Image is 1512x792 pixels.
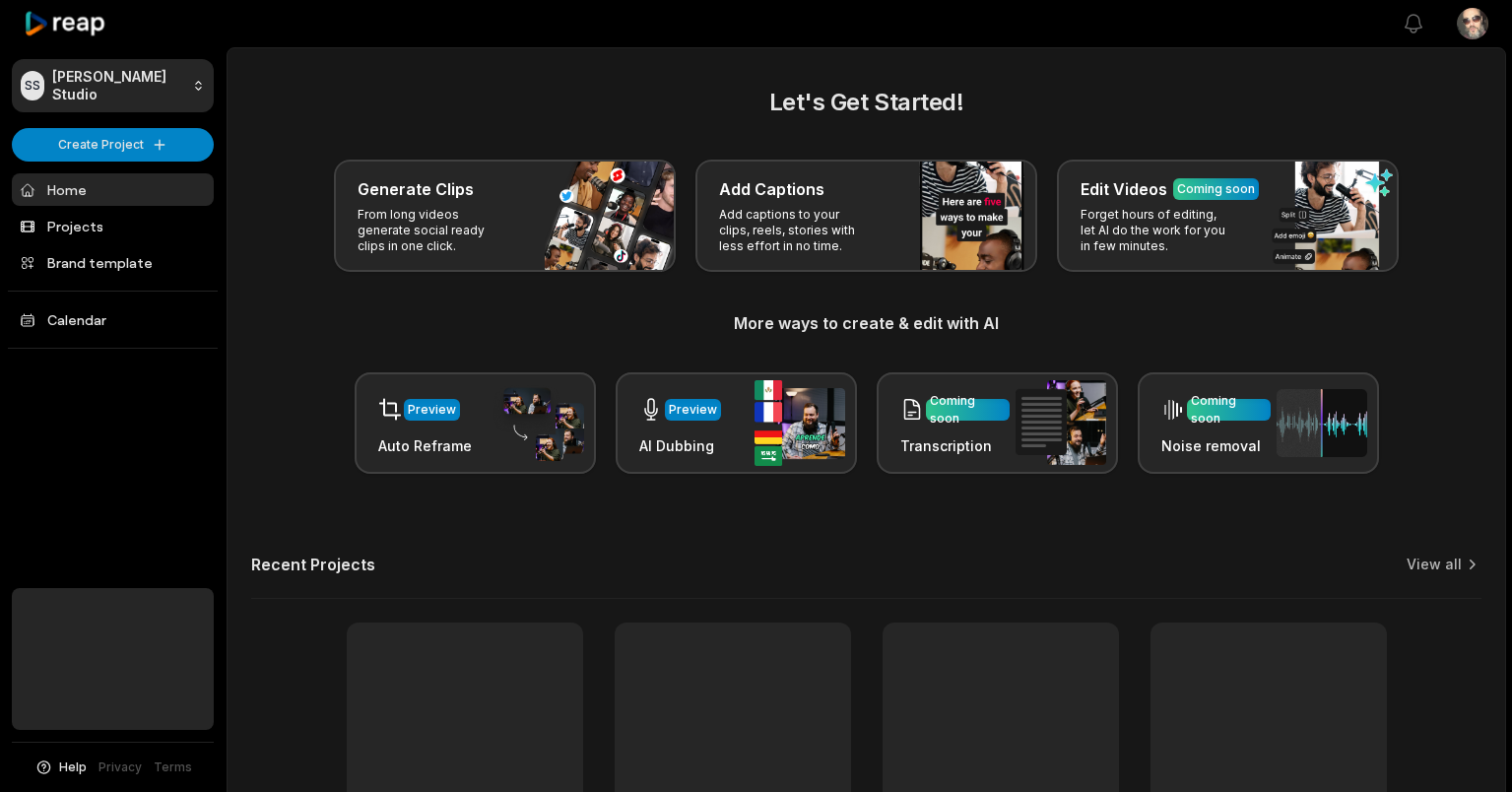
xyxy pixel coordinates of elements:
a: Calendar [12,303,214,336]
h3: Generate Clips [358,177,474,201]
img: noise_removal.png [1277,389,1367,457]
a: Terms [154,759,192,776]
div: Coming soon [1191,392,1267,428]
h3: Edit Videos [1081,177,1167,201]
p: [PERSON_NAME] Studio [52,68,184,103]
div: Preview [669,401,717,419]
span: Help [59,759,87,776]
p: Add captions to your clips, reels, stories with less effort in no time. [719,207,872,254]
p: From long videos generate social ready clips in one click. [358,207,510,254]
h3: AI Dubbing [639,435,721,456]
h3: More ways to create & edit with AI [251,311,1481,335]
img: ai_dubbing.png [755,380,845,466]
h3: Auto Reframe [378,435,472,456]
a: Brand template [12,246,214,279]
h3: Transcription [900,435,1010,456]
img: transcription.png [1016,380,1106,465]
div: SS [21,71,44,100]
button: Create Project [12,128,214,162]
h2: Let's Get Started! [251,85,1481,120]
div: Coming soon [1177,180,1255,198]
div: Coming soon [930,392,1006,428]
a: Privacy [99,759,142,776]
div: Preview [408,401,456,419]
img: auto_reframe.png [493,385,584,462]
p: Forget hours of editing, let AI do the work for you in few minutes. [1081,207,1233,254]
a: Projects [12,210,214,242]
h2: Recent Projects [251,555,375,574]
a: Home [12,173,214,206]
a: View all [1407,555,1462,574]
h3: Noise removal [1161,435,1271,456]
button: Help [34,759,87,776]
h3: Add Captions [719,177,824,201]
